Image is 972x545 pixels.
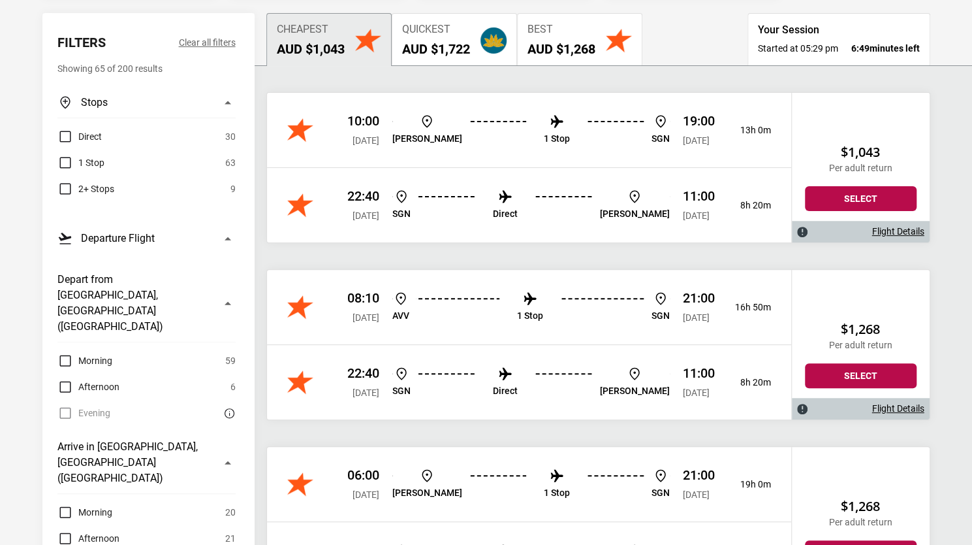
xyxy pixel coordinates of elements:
div: Flight Details [792,398,930,420]
h2: Filters [57,35,106,50]
h2: AUD $1,268 [527,41,595,57]
div: Jetstar 08:10 [DATE] AVV 1 Stop SGN 21:00 [DATE] 16h 50mJetstar 22:40 [DATE] SGN Direct [PERSON_N... [267,270,791,420]
span: [DATE] [353,135,379,146]
span: Best [527,24,595,36]
p: SGN [651,487,670,499]
p: [PERSON_NAME] [392,487,462,499]
span: 59 [225,353,236,369]
span: [DATE] [683,388,710,398]
h3: Departure Flight [81,231,155,246]
p: 8h 20m [725,377,771,388]
p: [PERSON_NAME] [392,133,462,144]
button: Depart from [GEOGRAPHIC_DATA], [GEOGRAPHIC_DATA] ([GEOGRAPHIC_DATA]) [57,264,236,342]
span: 30 [225,129,236,144]
p: 21:00 [683,467,715,483]
p: 21:00 [683,290,715,306]
button: Clear all filters [179,35,236,50]
button: Select [805,363,917,388]
label: Morning [57,504,112,520]
p: 22:40 [347,365,379,381]
h3: Depart from [GEOGRAPHIC_DATA], [GEOGRAPHIC_DATA] ([GEOGRAPHIC_DATA]) [57,272,212,335]
span: [DATE] [353,388,379,398]
span: 2+ Stops [78,181,114,197]
img: Jetstar [287,294,313,320]
p: Showing 65 of 200 results [57,61,236,76]
span: Morning [78,353,112,369]
p: 10:00 [347,113,379,129]
p: 06:00 [347,467,379,483]
p: 16h 50m [725,302,771,313]
label: 1 Stop [57,155,104,171]
p: Direct [493,208,518,220]
h2: $1,268 [805,499,917,514]
button: Stops [57,87,236,118]
h2: AUD $1,043 [277,41,345,57]
span: [DATE] [683,135,710,146]
span: 63 [225,155,236,171]
a: Flight Details [872,403,924,414]
p: 22:40 [347,188,379,204]
p: SGN [651,310,670,322]
span: Quickest [402,24,470,36]
p: 1 Stop [517,310,543,322]
p: 8h 20m [725,200,771,211]
p: [PERSON_NAME] [600,208,670,220]
img: Jetstar [287,369,313,395]
span: Cheapest [277,24,345,36]
strong: minutes left [851,42,920,55]
span: [DATE] [353,489,379,500]
span: 6 [230,379,236,395]
h3: Your Session [758,24,920,37]
span: 20 [225,504,236,520]
label: Morning [57,353,112,369]
img: Jetstar [287,117,313,143]
p: AVV [392,310,409,322]
span: Morning [78,504,112,520]
button: There are currently no flights matching this search criteria. Try removing some search filters. [220,405,236,421]
label: 2+ Stops [57,181,114,197]
h3: Arrive in [GEOGRAPHIC_DATA], [GEOGRAPHIC_DATA] ([GEOGRAPHIC_DATA]) [57,439,212,486]
span: [DATE] [683,489,710,500]
p: 11:00 [683,365,715,381]
span: Afternoon [78,379,119,395]
h3: Stops [81,95,108,110]
span: 6:49 [851,43,870,54]
span: Started at 05:29 pm [758,42,838,55]
p: 08:10 [347,290,379,306]
p: Per adult return [805,517,917,528]
p: Per adult return [805,340,917,351]
h2: $1,268 [805,322,917,337]
span: [DATE] [683,312,710,323]
div: Jetstar 10:00 [DATE] [PERSON_NAME] 1 Stop SGN 19:00 [DATE] 13h 0mJetstar 22:40 [DATE] SGN Direct ... [267,93,791,242]
label: Direct [57,129,102,144]
a: Flight Details [872,226,924,237]
button: Departure Flight [57,223,236,254]
p: Direct [493,386,518,397]
p: 13h 0m [725,125,771,136]
span: Direct [78,129,102,144]
span: [DATE] [353,210,379,221]
button: Arrive in [GEOGRAPHIC_DATA], [GEOGRAPHIC_DATA] ([GEOGRAPHIC_DATA]) [57,431,236,494]
h2: AUD $1,722 [402,41,470,57]
label: Afternoon [57,379,119,395]
span: [DATE] [353,312,379,323]
p: 11:00 [683,188,715,204]
p: SGN [392,386,411,397]
p: 1 Stop [544,133,570,144]
p: 1 Stop [544,487,570,499]
span: 9 [230,181,236,197]
p: Per adult return [805,163,917,174]
p: 19h 0m [725,479,771,490]
img: Jetstar [287,471,313,497]
span: [DATE] [683,210,710,221]
p: SGN [392,208,411,220]
div: Flight Details [792,221,930,242]
h2: $1,043 [805,144,917,160]
img: Jetstar [287,192,313,218]
p: 19:00 [683,113,715,129]
button: Select [805,186,917,211]
p: [PERSON_NAME] [600,386,670,397]
p: SGN [651,133,670,144]
span: 1 Stop [78,155,104,171]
